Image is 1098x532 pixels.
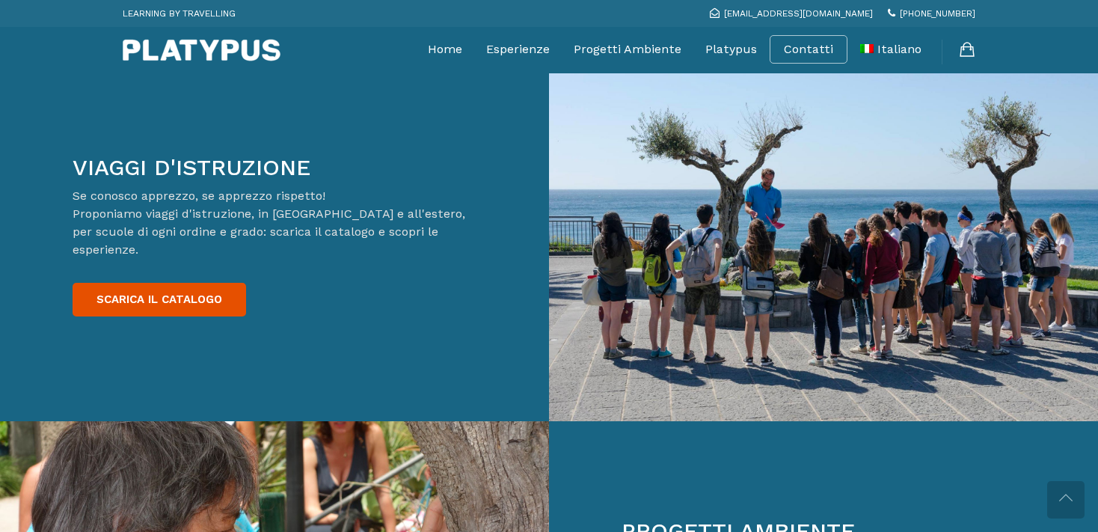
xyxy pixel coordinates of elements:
[123,39,280,61] img: Platypus
[73,283,246,317] a: SCARICA IL CATALOGO
[574,31,681,68] a: Progetti Ambiente
[900,8,975,19] span: [PHONE_NUMBER]
[860,31,921,68] a: Italiano
[784,42,833,57] a: Contatti
[724,8,873,19] span: [EMAIL_ADDRESS][DOMAIN_NAME]
[73,154,310,180] span: Viaggi d'istruzione
[888,8,975,19] a: [PHONE_NUMBER]
[73,187,476,259] p: Se conosco apprezzo, se apprezzo rispetto! Proponiamo viaggi d'istruzione, in [GEOGRAPHIC_DATA] e...
[428,31,462,68] a: Home
[877,42,921,56] span: Italiano
[705,31,757,68] a: Platypus
[710,8,873,19] a: [EMAIL_ADDRESS][DOMAIN_NAME]
[486,31,550,68] a: Esperienze
[123,4,236,23] p: LEARNING BY TRAVELLING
